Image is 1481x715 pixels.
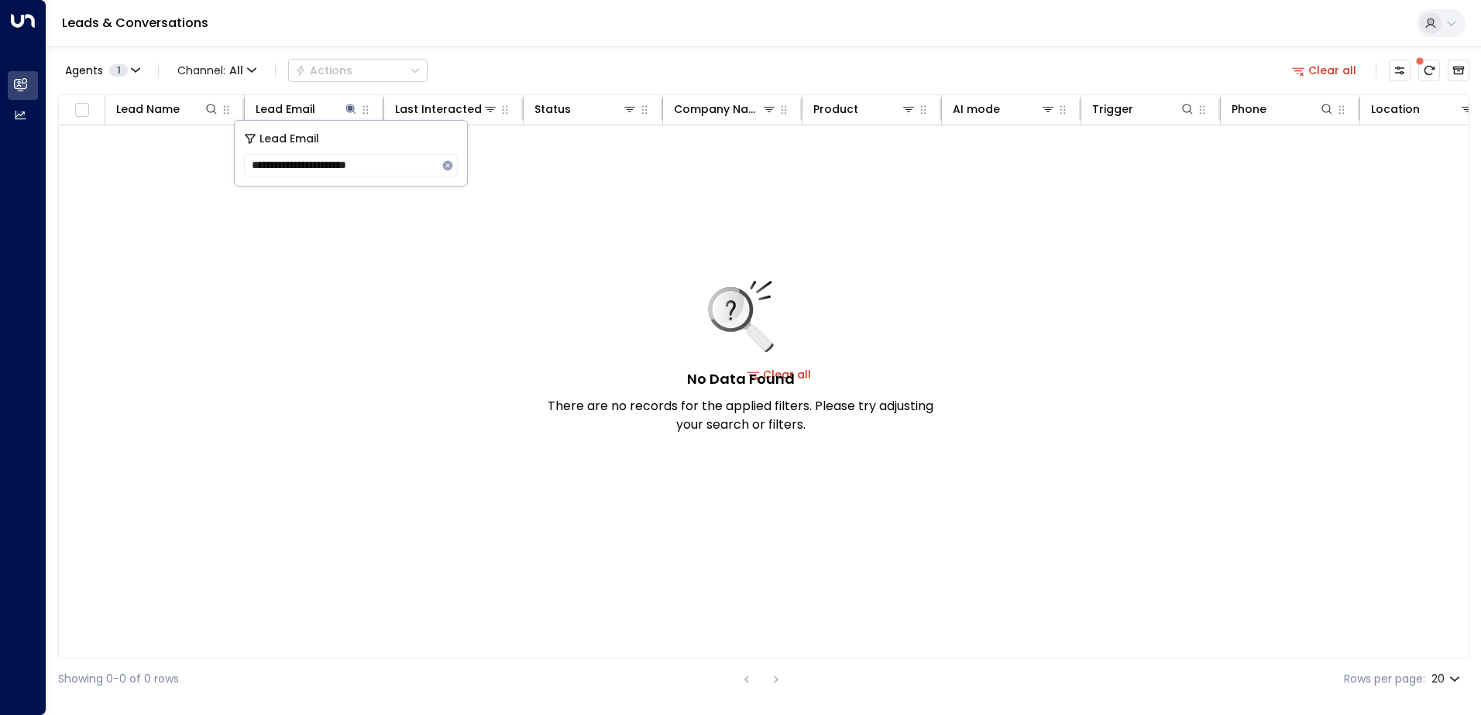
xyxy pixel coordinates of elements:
div: Showing 0-0 of 0 rows [58,671,179,687]
span: Agents [65,65,103,76]
div: Trigger [1092,100,1133,118]
div: AI mode [953,100,1000,118]
div: Last Interacted [395,100,482,118]
div: Phone [1232,100,1266,118]
div: Location [1371,100,1420,118]
div: Lead Email [256,100,359,118]
div: Product [813,100,858,118]
div: 20 [1431,668,1463,690]
div: Status [534,100,571,118]
span: Channel: [171,60,263,81]
div: Button group with a nested menu [288,59,428,82]
div: Lead Name [116,100,180,118]
div: Company Name [674,100,761,118]
button: Agents1 [58,60,146,81]
label: Rows per page: [1344,671,1425,687]
button: Channel:All [171,60,263,81]
a: Leads & Conversations [62,14,208,32]
div: Lead Email [256,100,315,118]
span: 1 [109,64,128,77]
div: Actions [295,63,352,77]
button: Customize [1389,60,1411,81]
div: Product [813,100,916,118]
div: Status [534,100,637,118]
div: AI mode [953,100,1056,118]
button: Clear all [1286,60,1363,81]
nav: pagination navigation [737,669,786,689]
div: Trigger [1092,100,1195,118]
span: Lead Email [259,130,319,148]
p: There are no records for the applied filters. Please try adjusting your search or filters. [547,397,934,434]
div: Phone [1232,100,1335,118]
div: Company Name [674,100,777,118]
span: All [229,64,243,77]
h5: No Data Found [687,368,795,389]
button: Actions [288,59,428,82]
button: Archived Leads [1448,60,1469,81]
span: Toggle select all [72,101,91,120]
div: Last Interacted [395,100,498,118]
div: Lead Name [116,100,219,118]
span: There are new threads available. Refresh the grid to view the latest updates. [1418,60,1440,81]
div: Location [1371,100,1475,118]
